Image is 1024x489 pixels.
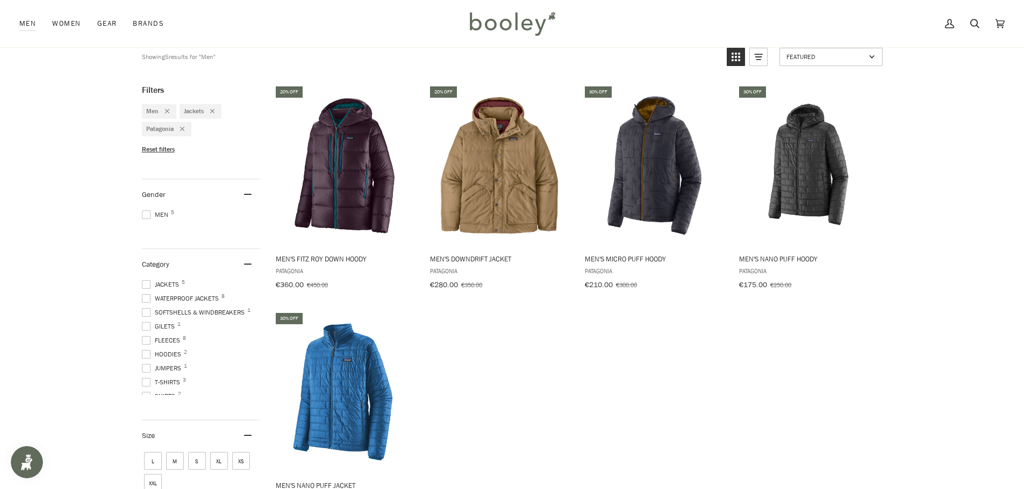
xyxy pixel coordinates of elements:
[276,254,415,264] span: Men's Fitz Roy Down Hoody
[142,430,155,441] span: Size
[465,8,559,39] img: Booley
[142,363,184,373] span: Jumpers
[276,266,415,275] span: Patagonia
[142,145,175,154] span: Reset filters
[183,377,186,383] span: 3
[583,94,726,236] img: Patagonia Men's Micro Puff Hoody Smolder Blue / Raptor Brown - Booley Galway
[430,254,569,264] span: Men's Downdrift Jacket
[221,294,225,299] span: 8
[428,94,571,236] img: Patagonia Men's Downdrift Jacket Grayling Brown - Booley Galway
[276,86,303,98] div: 20% off
[142,391,178,401] span: Shirts
[142,335,183,345] span: Fleeces
[585,86,612,98] div: 30% off
[142,85,164,96] span: Filters
[737,94,880,236] img: Patagonia Men's Nano Puff Hoody Forge Grey - Booley Galway
[142,280,182,289] span: Jackets
[739,86,766,98] div: 30% off
[739,280,767,290] span: €175.00
[428,85,571,293] a: Men's Downdrift Jacket
[142,377,183,387] span: T-Shirts
[430,86,457,98] div: 20% off
[142,145,260,154] li: Reset filters
[430,280,458,290] span: €280.00
[11,446,43,478] iframe: Button to open loyalty program pop-up
[276,313,303,324] div: 30% off
[142,189,166,200] span: Gender
[142,48,216,66] div: Showing results for "Men"
[461,280,482,289] span: €350.00
[142,259,169,269] span: Category
[585,280,613,290] span: €210.00
[786,52,865,61] span: Featured
[166,452,184,470] span: Size: M
[737,85,880,293] a: Men's Nano Puff Hoody
[52,18,81,29] span: Women
[183,335,186,341] span: 8
[184,349,187,355] span: 2
[585,266,724,275] span: Patagonia
[142,349,184,359] span: Hoodies
[142,308,248,317] span: Softshells & Windbreakers
[171,210,174,215] span: 5
[247,308,250,313] span: 1
[146,107,159,116] span: Men
[188,452,206,470] span: Size: S
[583,85,726,293] a: Men's Micro Puff Hoody
[204,107,214,116] div: Remove filter: Jackets
[739,266,878,275] span: Patagonia
[232,452,250,470] span: Size: XS
[739,254,878,264] span: Men's Nano Puff Hoody
[274,85,417,293] a: Men's Fitz Roy Down Hoody
[274,321,417,463] img: Patagonia Men's Nano Puff Jacket Endless Blue - Booley Galway
[770,280,791,289] span: €250.00
[133,18,164,29] span: Brands
[184,363,187,369] span: 1
[307,280,328,289] span: €450.00
[19,18,36,29] span: Men
[142,210,171,220] span: Men
[585,254,724,264] span: Men's Micro Puff Hoody
[184,107,204,116] span: Jackets
[177,322,181,327] span: 1
[165,52,169,61] b: 5
[616,280,637,289] span: €300.00
[144,452,162,470] span: Size: L
[178,391,181,397] span: 2
[142,294,222,303] span: Waterproof Jackets
[142,322,178,331] span: Gilets
[276,280,304,290] span: €360.00
[174,125,184,134] div: Remove filter: Patagonia
[430,266,569,275] span: Patagonia
[210,452,228,470] span: Size: XL
[159,107,169,116] div: Remove filter: Men
[779,48,883,66] a: Sort options
[146,125,174,134] span: Patagonia
[182,280,185,285] span: 5
[97,18,117,29] span: Gear
[727,48,745,66] a: View grid mode
[749,48,768,66] a: View list mode
[274,94,417,236] img: Patagonia Men's Fitz Roy Down Hoody Obsidian Plum - Booley Galway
